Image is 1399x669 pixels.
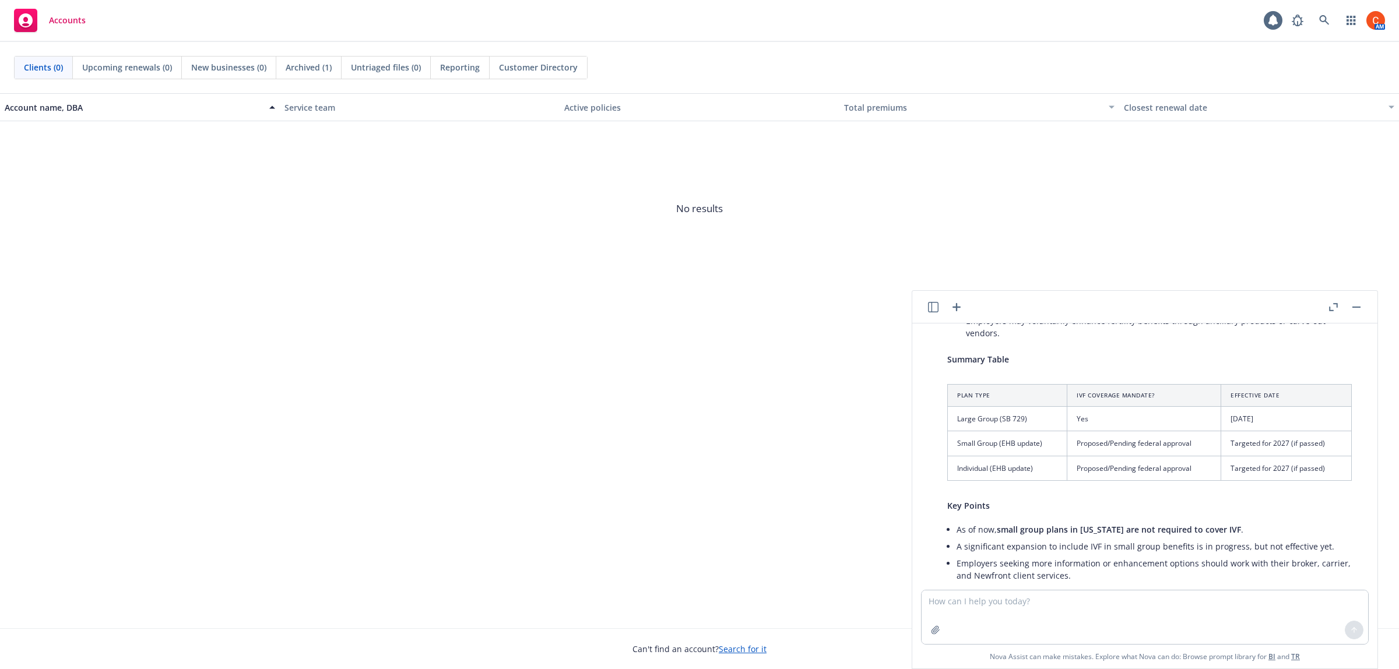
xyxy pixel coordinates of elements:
[1067,456,1221,480] td: Proposed/Pending federal approval
[5,101,262,114] div: Account name, DBA
[948,456,1067,480] td: Individual (EHB update)
[9,4,90,37] a: Accounts
[957,521,1352,538] li: As of now, .
[560,93,839,121] button: Active policies
[1268,652,1275,661] a: BI
[947,500,990,511] span: Key Points
[1221,407,1352,431] td: [DATE]
[990,645,1300,668] span: Nova Assist can make mistakes. Explore what Nova can do: Browse prompt library for and
[719,643,767,654] a: Search for it
[286,61,332,73] span: Archived (1)
[1313,9,1336,32] a: Search
[499,61,578,73] span: Customer Directory
[1286,9,1309,32] a: Report a Bug
[1221,385,1352,407] th: Effective Date
[1340,9,1363,32] a: Switch app
[284,101,555,114] div: Service team
[1124,101,1382,114] div: Closest renewal date
[632,643,767,655] span: Can't find an account?
[564,101,835,114] div: Active policies
[82,61,172,73] span: Upcoming renewals (0)
[1221,431,1352,456] td: Targeted for 2027 (if passed)
[1067,407,1221,431] td: Yes
[351,61,421,73] span: Untriaged files (0)
[957,555,1352,584] li: Employers seeking more information or enhancement options should work with their broker, carrier,...
[1119,93,1399,121] button: Closest renewal date
[957,538,1352,555] li: A significant expansion to include IVF in small group benefits is in progress, but not effective ...
[947,354,1009,365] span: Summary Table
[191,61,266,73] span: New businesses (0)
[1366,11,1385,30] img: photo
[1291,652,1300,661] a: TR
[948,407,1067,431] td: Large Group (SB 729)
[1067,431,1221,456] td: Proposed/Pending federal approval
[1067,385,1221,407] th: IVF Coverage Mandate?
[49,16,86,25] span: Accounts
[1221,456,1352,480] td: Targeted for 2027 (if passed)
[844,101,1102,114] div: Total premiums
[280,93,560,121] button: Service team
[966,312,1352,341] li: Employers may voluntarily enhance fertility benefits through ancillary products or carve-out vend...
[948,385,1067,407] th: Plan Type
[839,93,1119,121] button: Total premiums
[24,61,63,73] span: Clients (0)
[948,431,1067,456] td: Small Group (EHB update)
[997,524,1241,535] span: small group plans in [US_STATE] are not required to cover IVF
[440,61,480,73] span: Reporting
